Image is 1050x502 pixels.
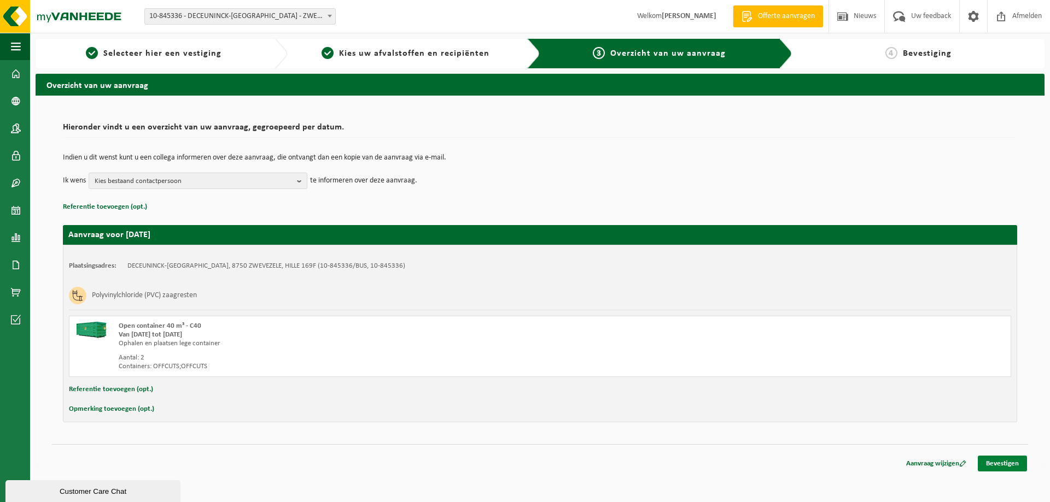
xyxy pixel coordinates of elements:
strong: Van [DATE] tot [DATE] [119,331,182,338]
span: Kies bestaand contactpersoon [95,173,293,190]
span: Bevestiging [903,49,952,58]
img: HK-XC-40-GN-00.png [75,322,108,338]
span: 10-845336 - DECEUNINCK-VIENNE - ZWEVEZELE [145,9,335,24]
span: 10-845336 - DECEUNINCK-VIENNE - ZWEVEZELE [144,8,336,25]
h3: Polyvinylchloride (PVC) zaagresten [92,287,197,304]
h2: Hieronder vindt u een overzicht van uw aanvraag, gegroepeerd per datum. [63,123,1017,138]
strong: Plaatsingsadres: [69,262,116,269]
div: Containers: OFFCUTS;OFFCUTS [119,362,584,371]
p: te informeren over deze aanvraag. [310,173,417,189]
a: Bevestigen [978,456,1027,471]
p: Indien u dit wenst kunt u een collega informeren over deze aanvraag, die ontvangt dan een kopie v... [63,154,1017,162]
span: Kies uw afvalstoffen en recipiënten [339,49,489,58]
span: Selecteer hier een vestiging [103,49,221,58]
div: Ophalen en plaatsen lege container [119,339,584,348]
span: 3 [593,47,605,59]
span: Open container 40 m³ - C40 [119,322,201,329]
a: 2Kies uw afvalstoffen en recipiënten [293,47,518,60]
div: Aantal: 2 [119,353,584,362]
strong: [PERSON_NAME] [662,12,716,20]
button: Kies bestaand contactpersoon [89,173,307,189]
span: Offerte aanvragen [755,11,818,22]
span: Overzicht van uw aanvraag [610,49,726,58]
a: Aanvraag wijzigen [898,456,975,471]
p: Ik wens [63,173,86,189]
iframe: chat widget [5,478,183,502]
strong: Aanvraag voor [DATE] [68,231,150,239]
button: Opmerking toevoegen (opt.) [69,402,154,416]
a: Offerte aanvragen [733,5,823,27]
span: 4 [885,47,897,59]
button: Referentie toevoegen (opt.) [63,200,147,214]
button: Referentie toevoegen (opt.) [69,382,153,397]
td: DECEUNINCK-[GEOGRAPHIC_DATA], 8750 ZWEVEZELE, HILLE 169F (10-845336/BUS, 10-845336) [127,262,405,270]
a: 1Selecteer hier een vestiging [41,47,266,60]
h2: Overzicht van uw aanvraag [36,74,1045,95]
span: 1 [86,47,98,59]
span: 2 [322,47,334,59]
